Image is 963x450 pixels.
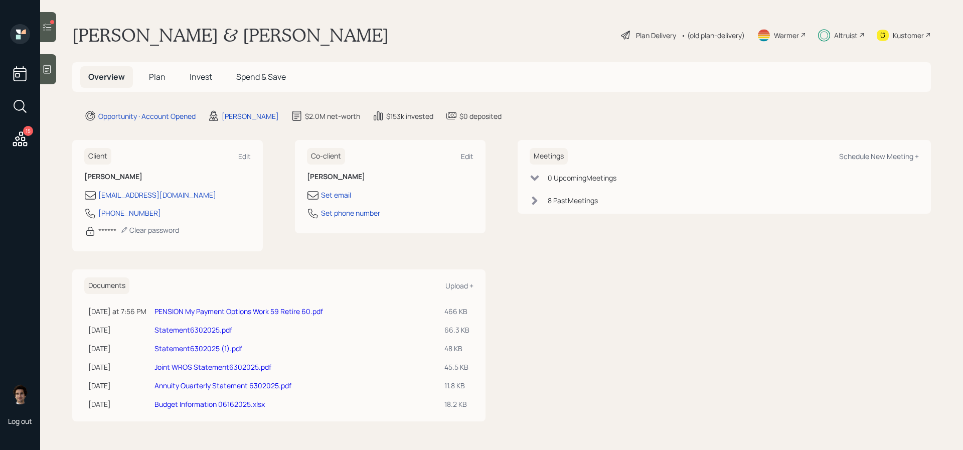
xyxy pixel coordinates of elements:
h6: Co-client [307,148,345,165]
h6: [PERSON_NAME] [307,173,473,181]
h6: [PERSON_NAME] [84,173,251,181]
div: [PHONE_NUMBER] [98,208,161,218]
div: 8 Past Meeting s [548,195,598,206]
div: [DATE] at 7:56 PM [88,306,146,317]
div: Kustomer [893,30,924,41]
a: Statement6302025.pdf [154,325,232,335]
span: Overview [88,71,125,82]
div: [DATE] [88,343,146,354]
span: Plan [149,71,166,82]
a: Statement6302025 (1).pdf [154,344,242,353]
div: 0 Upcoming Meeting s [548,173,616,183]
div: Set phone number [321,208,380,218]
span: Invest [190,71,212,82]
div: Edit [238,152,251,161]
a: Joint WROS Statement6302025.pdf [154,362,271,372]
div: 45.5 KB [444,362,469,372]
a: PENSION My Payment Options Work 59 Retire 60.pdf [154,307,323,316]
div: Opportunity · Account Opened [98,111,196,121]
div: Clear password [120,225,179,235]
h6: Meetings [530,148,568,165]
h1: [PERSON_NAME] & [PERSON_NAME] [72,24,389,46]
div: Schedule New Meeting + [839,152,919,161]
div: [DATE] [88,362,146,372]
div: Warmer [774,30,799,41]
h6: Client [84,148,111,165]
div: Altruist [834,30,858,41]
div: Edit [461,152,473,161]
img: harrison-schaefer-headshot-2.png [10,384,30,404]
div: 15 [23,126,33,136]
div: [DATE] [88,380,146,391]
div: 66.3 KB [444,325,469,335]
div: [EMAIL_ADDRESS][DOMAIN_NAME] [98,190,216,200]
div: 18.2 KB [444,399,469,409]
div: 11.8 KB [444,380,469,391]
div: • (old plan-delivery) [681,30,745,41]
div: Upload + [445,281,473,290]
a: Budget Information 06162025.xlsx [154,399,265,409]
div: $2.0M net-worth [305,111,360,121]
div: 48 KB [444,343,469,354]
div: Set email [321,190,351,200]
div: [DATE] [88,325,146,335]
span: Spend & Save [236,71,286,82]
div: $153k invested [386,111,433,121]
div: [DATE] [88,399,146,409]
div: [PERSON_NAME] [222,111,279,121]
div: 466 KB [444,306,469,317]
a: Annuity Quarterly Statement 6302025.pdf [154,381,291,390]
div: $0 deposited [459,111,502,121]
div: Log out [8,416,32,426]
div: Plan Delivery [636,30,676,41]
h6: Documents [84,277,129,294]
